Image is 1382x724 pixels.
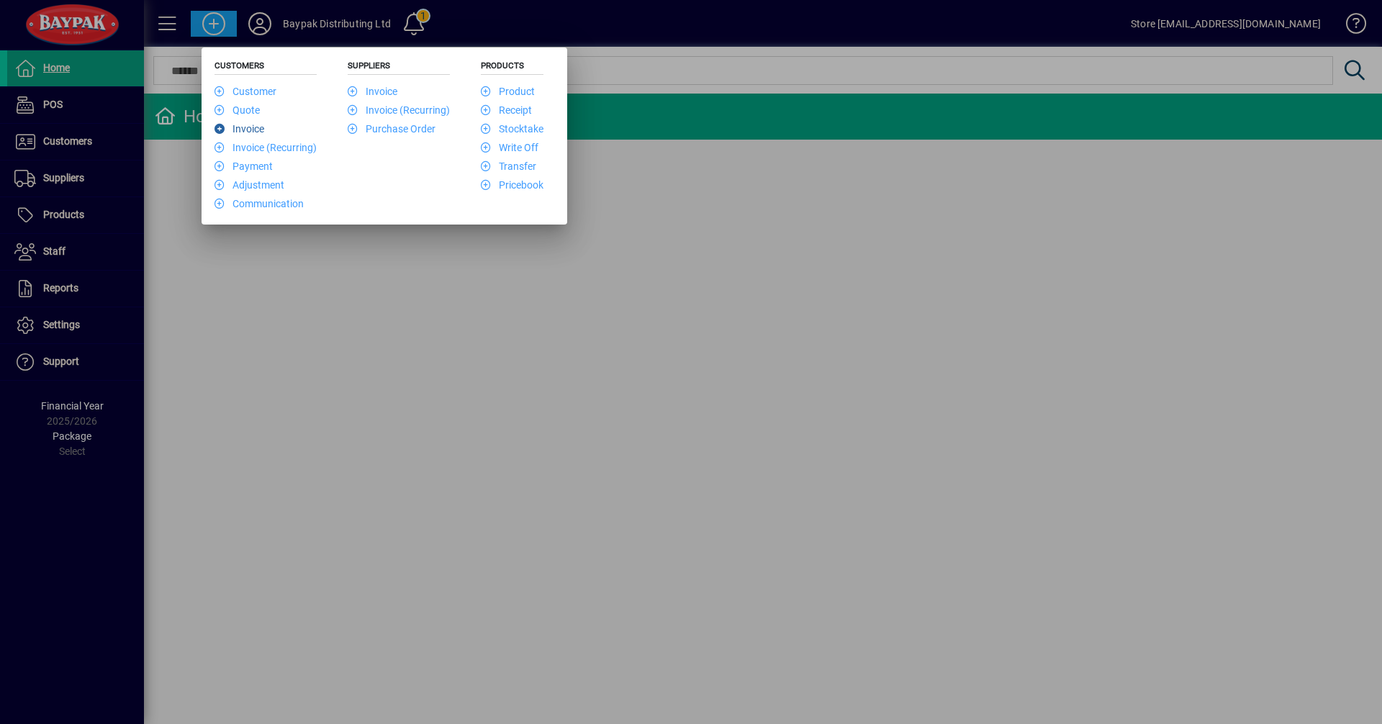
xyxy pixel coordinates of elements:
h5: Suppliers [348,60,450,75]
a: Invoice [214,123,264,135]
a: Write Off [481,142,538,153]
a: Adjustment [214,179,284,191]
a: Product [481,86,535,97]
a: Quote [214,104,260,116]
a: Invoice (Recurring) [214,142,317,153]
a: Communication [214,198,304,209]
a: Invoice [348,86,397,97]
a: Invoice (Recurring) [348,104,450,116]
a: Transfer [481,160,536,172]
a: Receipt [481,104,532,116]
a: Customer [214,86,276,97]
h5: Customers [214,60,317,75]
a: Stocktake [481,123,543,135]
h5: Products [481,60,543,75]
a: Payment [214,160,273,172]
a: Purchase Order [348,123,435,135]
a: Pricebook [481,179,543,191]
